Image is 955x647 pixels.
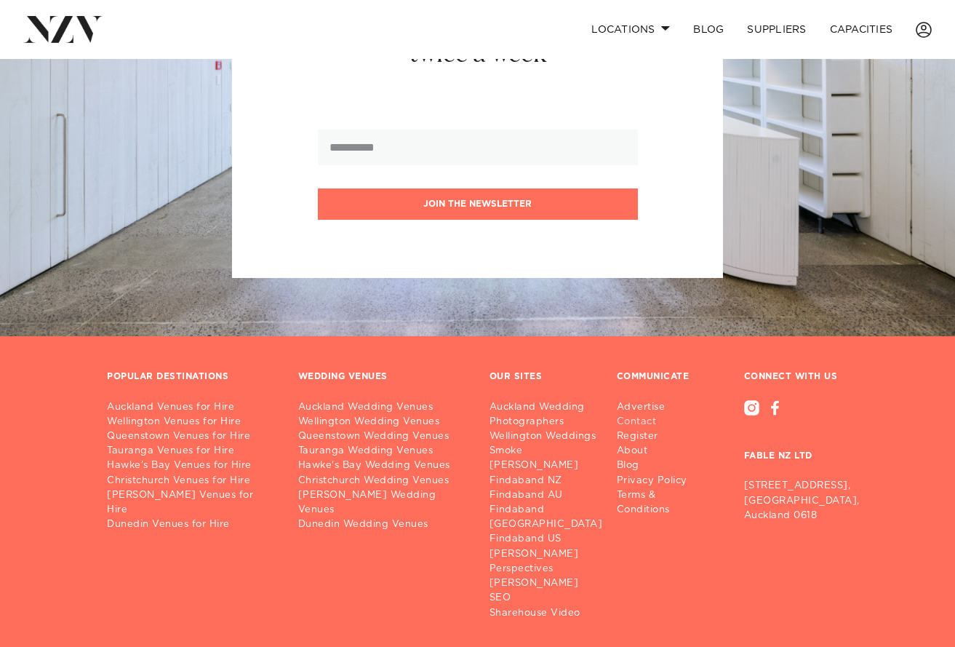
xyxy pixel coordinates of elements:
h3: POPULAR DESTINATIONS [107,371,228,383]
a: Smoke [490,444,615,459]
button: Join the newsletter [318,188,638,220]
a: Sharehouse Video [490,606,615,621]
h3: CONNECT WITH US [744,371,848,383]
a: Perspectives [490,562,615,576]
a: Privacy Policy [617,474,721,488]
a: Tauranga Venues for Hire [107,444,275,459]
a: Dunedin Wedding Venues [298,517,466,532]
a: [PERSON_NAME] SEO [490,576,615,606]
a: Queenstown Wedding Venues [298,429,466,444]
a: Advertise [617,400,721,415]
a: [PERSON_NAME] Venues for Hire [107,488,275,517]
a: Findaband AU [490,488,615,503]
a: Findaband NZ [490,474,615,488]
a: Capacities [818,14,905,45]
a: SUPPLIERS [735,14,818,45]
a: Christchurch Wedding Venues [298,474,466,488]
a: Christchurch Venues for Hire [107,474,275,488]
a: About [617,444,721,459]
a: Terms & Conditions [617,488,721,517]
a: Blog [617,459,721,473]
a: Tauranga Wedding Venues [298,444,466,459]
a: Locations [580,14,682,45]
a: Auckland Venues for Hire [107,400,275,415]
a: Register [617,429,721,444]
img: nzv-logo.png [23,16,103,42]
a: [PERSON_NAME] [490,547,615,562]
a: Hawke's Bay Venues for Hire [107,459,275,473]
a: Auckland Wedding Photographers [490,400,615,429]
a: Wellington Weddings [490,429,615,444]
a: [PERSON_NAME] [490,459,615,473]
h3: FABLE NZ LTD [744,416,848,474]
a: Queenstown Venues for Hire [107,429,275,444]
a: Dunedin Venues for Hire [107,517,275,532]
a: Contact [617,415,721,429]
h3: WEDDING VENUES [298,371,388,383]
h3: COMMUNICATE [617,371,690,383]
a: BLOG [682,14,735,45]
a: Wellington Venues for Hire [107,415,275,429]
a: Hawke's Bay Wedding Venues [298,459,466,473]
a: Findaband [GEOGRAPHIC_DATA] [490,503,615,532]
a: Auckland Wedding Venues [298,400,466,415]
p: [STREET_ADDRESS], [GEOGRAPHIC_DATA], Auckland 0618 [744,479,848,523]
a: Wellington Wedding Venues [298,415,466,429]
a: [PERSON_NAME] Wedding Venues [298,488,466,517]
h3: OUR SITES [490,371,543,383]
a: Findaband US [490,532,615,547]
